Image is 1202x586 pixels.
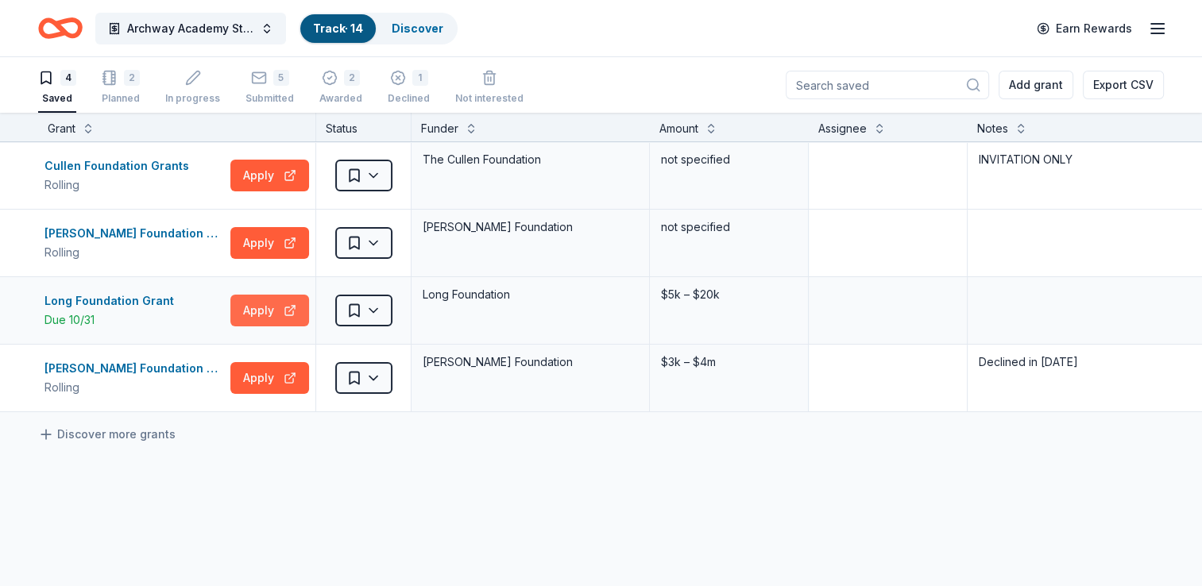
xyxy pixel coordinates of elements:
div: $5k – $20k [659,283,798,306]
button: 5Submitted [245,64,294,113]
div: The Cullen Foundation [421,148,640,171]
button: Apply [230,227,309,259]
button: 2Awarded [319,64,362,113]
div: Planned [102,92,140,105]
div: [PERSON_NAME] Foundation [421,216,640,238]
div: 5 [273,70,289,86]
div: not specified [659,216,798,238]
button: Not interested [455,64,524,113]
div: Rolling [44,378,224,397]
div: Grant [48,119,75,138]
button: Long Foundation GrantDue 10/31 [44,291,224,330]
div: not specified [659,148,798,171]
button: Apply [230,160,309,191]
div: [PERSON_NAME] Foundation Grant [44,224,224,243]
div: Not interested [455,92,524,105]
button: 2Planned [102,64,140,113]
div: 1 [412,70,428,86]
span: Archway Academy Student Fund [127,19,254,38]
div: Amount [659,119,698,138]
button: 1Declined [388,64,430,113]
div: Declined [388,92,430,105]
button: [PERSON_NAME] Foundation GrantRolling [44,224,224,262]
button: Archway Academy Student Fund [95,13,286,44]
div: Long Foundation [421,283,640,306]
div: Funder [421,119,458,138]
button: Track· 14Discover [299,13,458,44]
div: Rolling [44,243,224,262]
a: Earn Rewards [1027,14,1142,43]
input: Search saved [786,71,989,99]
div: [PERSON_NAME] Foundation Grant [44,359,224,378]
button: Add grant [999,71,1073,99]
div: $3k – $4m [659,351,798,373]
button: In progress [165,64,220,113]
div: [PERSON_NAME] Foundation [421,351,640,373]
div: 4 [60,70,76,86]
a: Discover [392,21,443,35]
div: Rolling [44,175,195,195]
a: Track· 14 [313,21,363,35]
div: Submitted [245,92,294,105]
a: Home [38,10,83,47]
div: Due 10/31 [44,310,180,330]
div: Awarded [319,92,362,105]
button: 4Saved [38,64,76,113]
button: [PERSON_NAME] Foundation GrantRolling [44,359,224,397]
div: In progress [165,92,220,105]
div: 2 [124,70,140,86]
button: Apply [230,295,309,326]
div: Cullen Foundation Grants [44,156,195,175]
div: Notes [977,119,1008,138]
button: Cullen Foundation GrantsRolling [44,156,224,195]
div: 2 [344,70,360,86]
div: Saved [38,92,76,105]
a: Discover more grants [38,425,176,444]
div: Assignee [818,119,867,138]
button: Export CSV [1083,71,1164,99]
div: Long Foundation Grant [44,291,180,310]
div: Status [316,113,412,141]
button: Apply [230,362,309,394]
